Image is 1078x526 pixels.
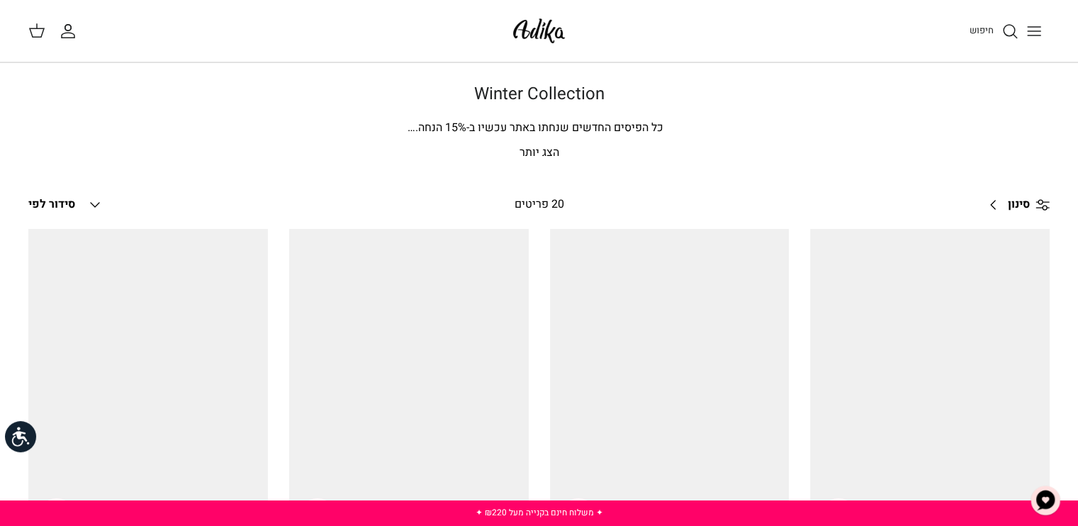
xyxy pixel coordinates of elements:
[408,119,466,136] span: % הנחה.
[475,506,602,519] a: ✦ משלוח חינם בקנייה מעל ₪220 ✦
[417,196,661,214] div: 20 פריטים
[970,23,1018,40] a: חיפוש
[979,188,1050,222] a: סינון
[1024,479,1067,522] button: צ'אט
[509,14,569,47] img: Adika IL
[1018,16,1050,47] button: Toggle menu
[466,119,663,136] span: כל הפיסים החדשים שנחתו באתר עכשיו ב-
[970,23,994,37] span: חיפוש
[445,119,458,136] span: 15
[43,144,1035,162] p: הצג יותר
[60,23,82,40] a: החשבון שלי
[1008,196,1030,214] span: סינון
[28,196,75,213] span: סידור לפי
[43,84,1035,105] h1: Winter Collection
[28,189,103,220] button: סידור לפי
